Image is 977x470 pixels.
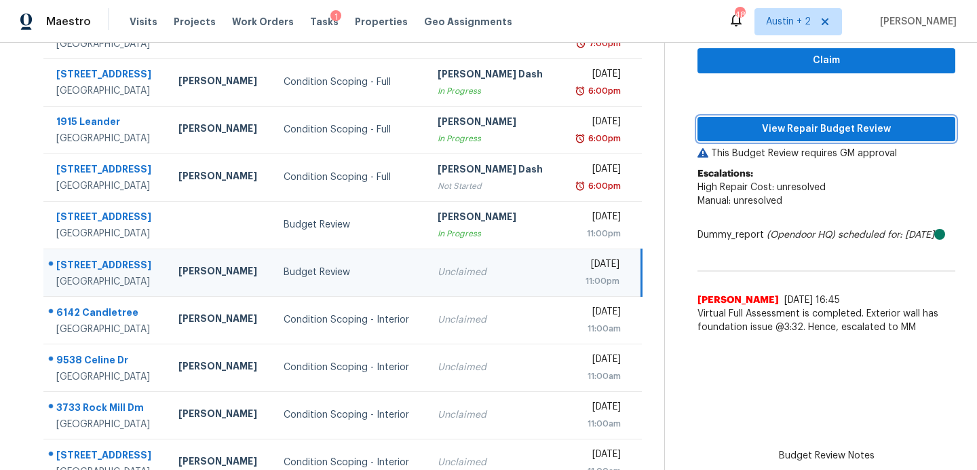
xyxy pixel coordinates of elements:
[438,361,549,374] div: Unclaimed
[56,115,157,132] div: 1915 Leander
[355,15,408,29] span: Properties
[571,369,620,383] div: 11:00am
[56,37,157,51] div: [GEOGRAPHIC_DATA]
[575,179,586,193] img: Overdue Alarm Icon
[575,84,586,98] img: Overdue Alarm Icon
[571,352,620,369] div: [DATE]
[767,230,835,240] i: (Opendoor HQ)
[56,67,157,84] div: [STREET_ADDRESS]
[697,307,955,334] span: Virtual Full Assessment is completed. Exterior wall has foundation issue @3:32. Hence, escalated ...
[178,74,262,91] div: [PERSON_NAME]
[178,169,262,186] div: [PERSON_NAME]
[438,210,549,227] div: [PERSON_NAME]
[575,132,586,145] img: Overdue Alarm Icon
[56,306,157,323] div: 6142 Candletree
[697,147,955,160] p: This Budget Review requires GM approval
[571,115,620,132] div: [DATE]
[178,122,262,139] div: [PERSON_NAME]
[784,295,840,305] span: [DATE] 16:45
[310,17,339,26] span: Tasks
[178,264,262,281] div: [PERSON_NAME]
[586,132,621,145] div: 6:00pm
[284,123,416,137] div: Condition Scoping - Full
[438,227,549,240] div: In Progress
[56,353,157,370] div: 9538 Celine Dr
[697,196,782,206] span: Manual: unresolved
[438,162,549,179] div: [PERSON_NAME] Dash
[735,8,744,22] div: 48
[56,370,157,384] div: [GEOGRAPHIC_DATA]
[571,67,620,84] div: [DATE]
[284,218,416,232] div: Budget Review
[56,227,157,240] div: [GEOGRAPHIC_DATA]
[46,15,91,29] span: Maestro
[571,274,619,288] div: 11:00pm
[766,15,811,29] span: Austin + 2
[284,456,416,469] div: Condition Scoping - Interior
[284,408,416,422] div: Condition Scoping - Interior
[571,322,620,336] div: 11:00am
[56,179,157,193] div: [GEOGRAPHIC_DATA]
[571,257,619,274] div: [DATE]
[571,417,620,431] div: 11:00am
[697,169,753,179] b: Escalations:
[571,400,620,417] div: [DATE]
[56,132,157,145] div: [GEOGRAPHIC_DATA]
[438,84,549,98] div: In Progress
[284,266,416,279] div: Budget Review
[130,15,157,29] span: Visits
[284,75,416,89] div: Condition Scoping - Full
[56,275,157,289] div: [GEOGRAPHIC_DATA]
[56,323,157,336] div: [GEOGRAPHIC_DATA]
[178,407,262,424] div: [PERSON_NAME]
[438,132,549,145] div: In Progress
[178,312,262,329] div: [PERSON_NAME]
[697,117,955,142] button: View Repair Budget Review
[438,313,549,327] div: Unclaimed
[838,230,934,240] i: scheduled for: [DATE]
[330,10,341,24] div: 1
[438,179,549,193] div: Not Started
[284,170,416,184] div: Condition Scoping - Full
[586,37,621,50] div: 7:00pm
[708,121,944,138] span: View Repair Budget Review
[438,456,549,469] div: Unclaimed
[571,210,620,227] div: [DATE]
[571,162,620,179] div: [DATE]
[56,84,157,98] div: [GEOGRAPHIC_DATA]
[56,448,157,465] div: [STREET_ADDRESS]
[575,37,586,50] img: Overdue Alarm Icon
[284,361,416,374] div: Condition Scoping - Interior
[424,15,512,29] span: Geo Assignments
[284,313,416,327] div: Condition Scoping - Interior
[697,48,955,73] button: Claim
[708,52,944,69] span: Claim
[438,408,549,422] div: Unclaimed
[174,15,216,29] span: Projects
[571,448,620,465] div: [DATE]
[56,162,157,179] div: [STREET_ADDRESS]
[697,293,779,307] span: [PERSON_NAME]
[586,84,621,98] div: 6:00pm
[56,210,157,227] div: [STREET_ADDRESS]
[56,258,157,275] div: [STREET_ADDRESS]
[571,305,620,322] div: [DATE]
[56,401,157,418] div: 3733 Rock Mill Dm
[56,418,157,431] div: [GEOGRAPHIC_DATA]
[178,359,262,376] div: [PERSON_NAME]
[438,115,549,132] div: [PERSON_NAME]
[875,15,957,29] span: [PERSON_NAME]
[232,15,294,29] span: Work Orders
[697,228,955,242] div: Dummy_report
[697,183,826,192] span: High Repair Cost: unresolved
[438,67,549,84] div: [PERSON_NAME] Dash
[571,227,620,240] div: 11:00pm
[438,266,549,279] div: Unclaimed
[586,179,621,193] div: 6:00pm
[771,449,883,463] span: Budget Review Notes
